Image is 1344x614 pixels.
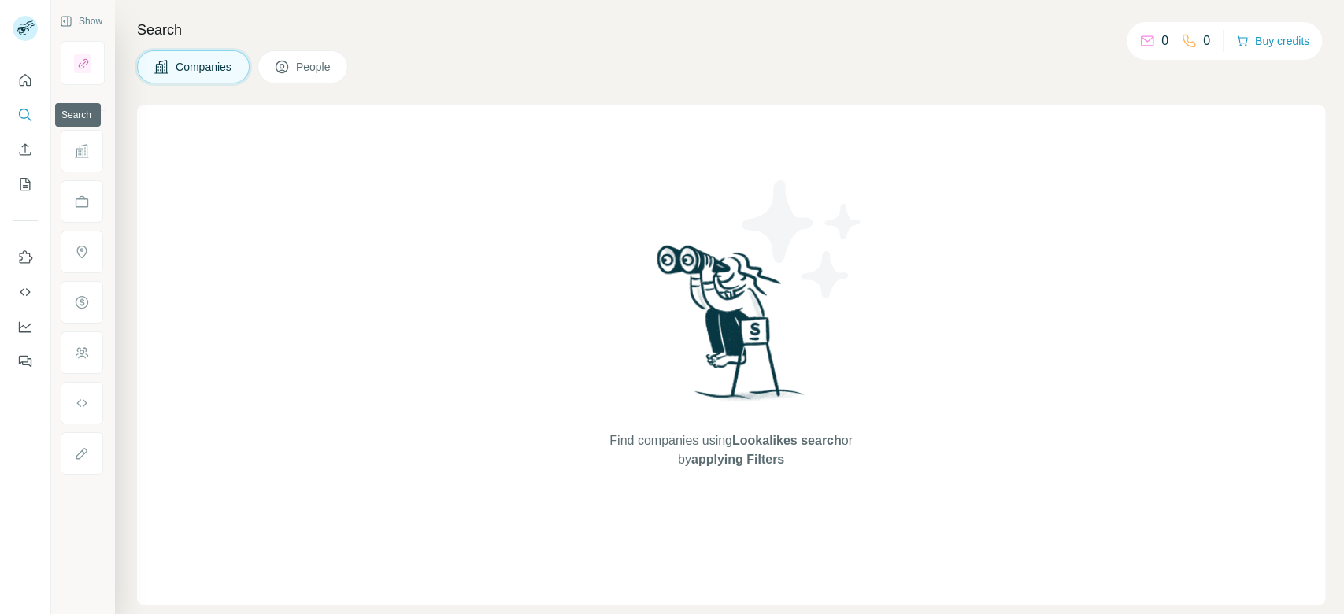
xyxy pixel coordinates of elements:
span: Companies [176,59,233,75]
button: Dashboard [13,313,38,341]
button: Feedback [13,347,38,375]
span: Find companies using or by [605,431,857,469]
button: Use Surfe on LinkedIn [13,243,38,272]
button: Quick start [13,66,38,94]
span: People [296,59,332,75]
img: Surfe Illustration - Stars [731,168,873,310]
button: My lists [13,170,38,198]
button: Enrich CSV [13,135,38,164]
button: Buy credits [1236,30,1309,52]
span: applying Filters [691,453,784,466]
p: 0 [1203,31,1210,50]
h4: Search [137,19,1325,41]
p: 0 [1161,31,1168,50]
span: Lookalikes search [732,434,842,447]
button: Use Surfe API [13,278,38,306]
button: Show [49,9,113,33]
img: Surfe Illustration - Woman searching with binoculars [650,241,813,416]
button: Search [13,101,38,129]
